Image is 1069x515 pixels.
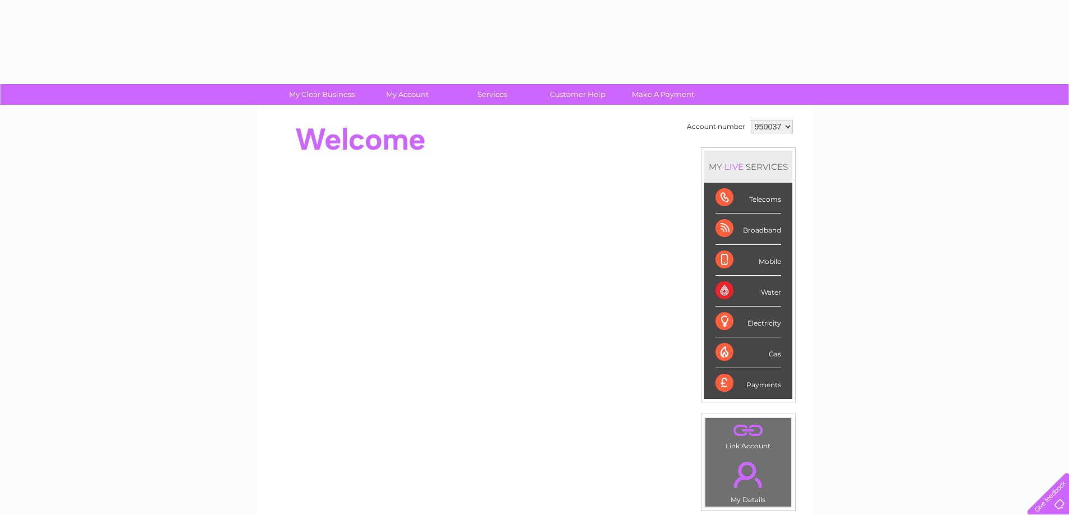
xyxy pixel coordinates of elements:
[705,452,792,507] td: My Details
[715,368,781,398] div: Payments
[617,84,709,105] a: Make A Payment
[715,307,781,337] div: Electricity
[715,183,781,214] div: Telecoms
[708,421,788,440] a: .
[361,84,453,105] a: My Account
[715,276,781,307] div: Water
[531,84,624,105] a: Customer Help
[715,245,781,276] div: Mobile
[715,337,781,368] div: Gas
[705,417,792,453] td: Link Account
[276,84,368,105] a: My Clear Business
[446,84,539,105] a: Services
[684,117,748,136] td: Account number
[708,455,788,494] a: .
[722,161,746,172] div: LIVE
[715,214,781,244] div: Broadband
[704,151,792,183] div: MY SERVICES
